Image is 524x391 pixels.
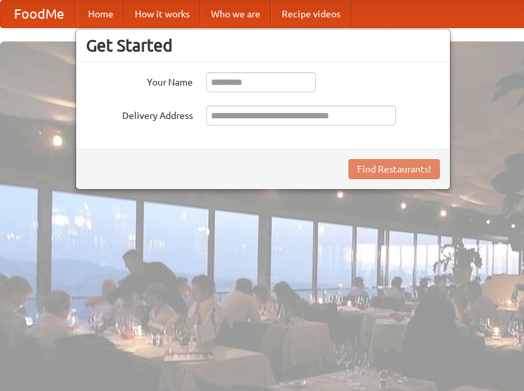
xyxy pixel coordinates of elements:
[348,159,440,179] button: Find Restaurants!
[77,1,124,27] a: Home
[86,72,193,89] label: Your Name
[271,1,351,27] a: Recipe videos
[200,1,271,27] a: Who we are
[1,1,77,27] a: FoodMe
[86,106,193,122] label: Delivery Address
[124,1,200,27] a: How it works
[86,35,440,55] h3: Get Started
